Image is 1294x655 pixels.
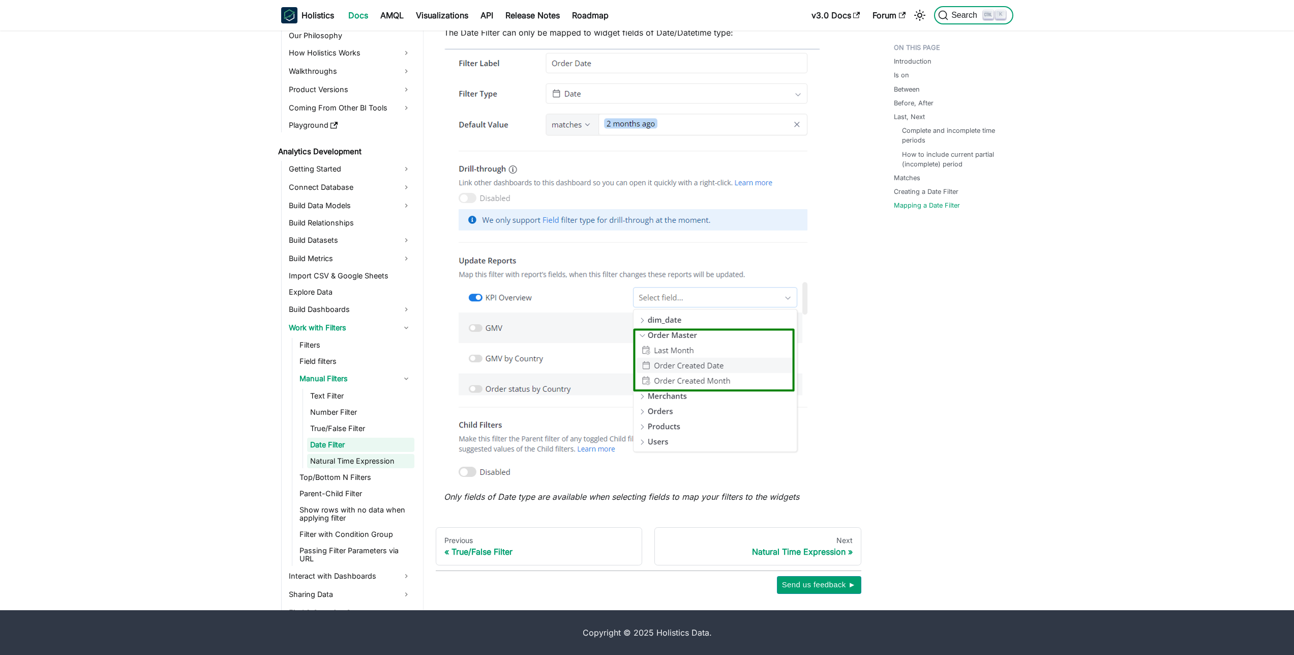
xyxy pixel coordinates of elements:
[663,547,853,557] div: Natural Time Expression
[286,29,414,43] a: Our Philosophy
[894,173,920,183] a: Matches
[912,7,928,23] button: Switch between dark and light mode (currently light mode)
[286,100,414,116] a: Coming From Other BI Tools
[566,7,615,23] a: Roadmap
[286,197,414,214] a: Build Data Models
[286,216,414,230] a: Build Relationships
[286,179,414,195] a: Connect Database
[894,187,958,196] a: Creating a Date Filter
[286,605,414,621] a: Find & Organize Content
[286,118,414,132] a: Playground
[444,536,634,545] div: Previous
[286,285,414,299] a: Explore Data
[281,7,297,23] img: Holistics
[296,338,414,352] a: Filters
[307,389,414,403] a: Text Filter
[286,568,414,584] a: Interact with Dashboards
[286,45,414,61] a: How Holistics Works
[286,320,414,336] a: Work with Filters
[296,470,414,485] a: Top/Bottom N Filters
[444,492,799,502] em: Only fields of Date type are available when selecting fields to map your filters to the widgets
[324,626,971,639] div: Copyright © 2025 Holistics Data.
[499,7,566,23] a: Release Notes
[436,527,643,566] a: PreviousTrue/False Filter
[894,70,909,80] a: Is on
[302,9,334,21] b: Holistics
[307,405,414,419] a: Number Filter
[410,7,474,23] a: Visualizations
[782,578,856,591] span: Send us feedback ►
[307,454,414,468] a: Natural Time Expression
[296,544,414,566] a: Passing Filter Parameters via URL
[894,98,934,108] a: Before, After
[777,576,861,593] button: Send us feedback ►
[805,7,866,23] a: v3.0 Docs
[894,84,920,94] a: Between
[286,586,414,603] a: Sharing Data
[342,7,374,23] a: Docs
[948,11,983,20] span: Search
[286,161,414,177] a: Getting Started
[286,301,414,318] a: Build Dashboards
[296,371,414,387] a: Manual Filters
[663,536,853,545] div: Next
[934,6,1013,24] button: Search (Ctrl+K)
[286,232,414,248] a: Build Datasets
[296,503,414,525] a: Show rows with no data when applying filter
[281,7,334,23] a: HolisticsHolistics
[902,150,1003,169] a: How to include current partial (incomplete) period
[996,10,1006,19] kbd: K
[444,49,821,488] img: Mapping a Date Filter
[286,250,414,267] a: Build Metrics
[286,269,414,283] a: Import CSV & Google Sheets
[654,527,861,566] a: NextNatural Time Expression
[307,421,414,436] a: True/False Filter
[444,547,634,557] div: True/False Filter
[286,63,414,79] a: Walkthroughs
[474,7,499,23] a: API
[902,126,1003,145] a: Complete and incomplete time periods
[275,145,414,159] a: Analytics Development
[374,7,410,23] a: AMQL
[436,527,861,566] nav: Docs pages
[866,7,912,23] a: Forum
[296,354,414,368] a: Field filters
[894,201,960,210] a: Mapping a Date Filter
[894,112,925,122] a: Last, Next
[296,527,414,542] a: Filter with Condition Group
[286,81,414,98] a: Product Versions
[296,487,414,501] a: Parent-Child Filter
[894,56,931,66] a: Introduction
[444,26,853,39] p: The Date Filter can only be mapped to widget fields of Date/Datetime type:
[307,438,414,452] a: Date Filter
